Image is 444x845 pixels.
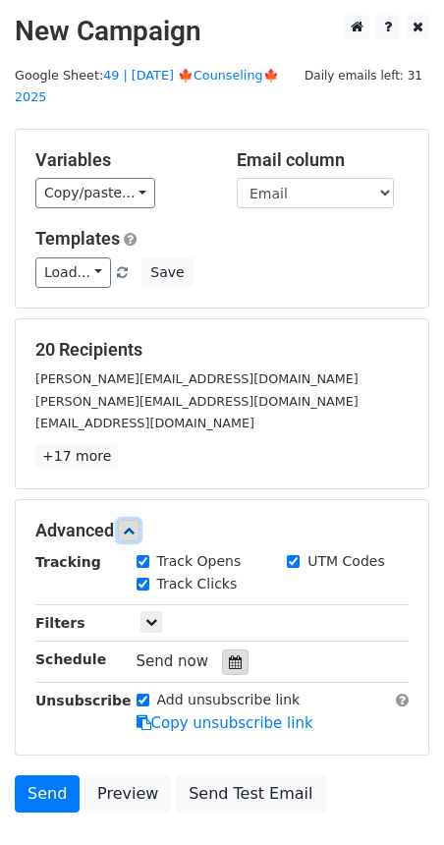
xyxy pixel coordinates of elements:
[84,775,171,813] a: Preview
[35,651,106,667] strong: Schedule
[35,257,111,288] a: Load...
[35,339,409,361] h5: 20 Recipients
[157,690,301,710] label: Add unsubscribe link
[35,615,85,631] strong: Filters
[35,444,118,469] a: +17 more
[15,775,80,813] a: Send
[35,693,132,708] strong: Unsubscribe
[35,520,409,541] h5: Advanced
[15,68,279,105] a: 49 | [DATE] 🍁Counseling🍁 2025
[157,551,242,572] label: Track Opens
[35,554,101,570] strong: Tracking
[141,257,193,288] button: Save
[157,574,238,594] label: Track Clicks
[176,775,325,813] a: Send Test Email
[307,551,384,572] label: UTM Codes
[15,15,429,48] h2: New Campaign
[137,714,313,732] a: Copy unsubscribe link
[15,68,279,105] small: Google Sheet:
[35,416,254,430] small: [EMAIL_ADDRESS][DOMAIN_NAME]
[35,228,120,249] a: Templates
[346,751,444,845] iframe: Chat Widget
[35,371,359,386] small: [PERSON_NAME][EMAIL_ADDRESS][DOMAIN_NAME]
[35,149,207,171] h5: Variables
[137,652,209,670] span: Send now
[237,149,409,171] h5: Email column
[298,65,429,86] span: Daily emails left: 31
[298,68,429,83] a: Daily emails left: 31
[35,394,359,409] small: [PERSON_NAME][EMAIL_ADDRESS][DOMAIN_NAME]
[35,178,155,208] a: Copy/paste...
